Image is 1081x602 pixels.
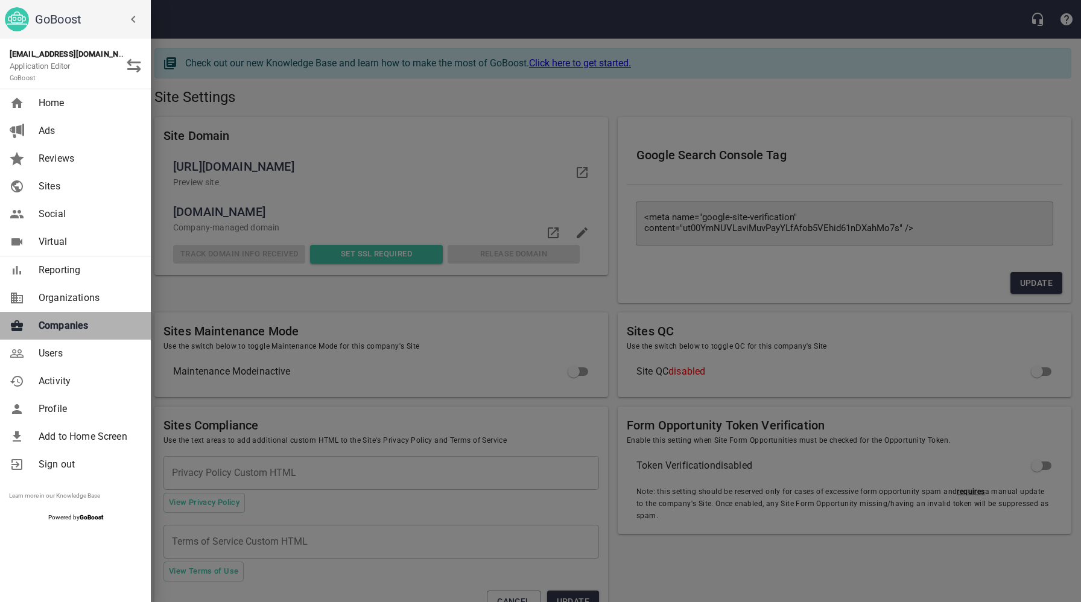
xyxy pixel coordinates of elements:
span: Add to Home Screen [39,429,136,444]
small: GoBoost [10,74,36,82]
span: Home [39,96,136,110]
span: Powered by [48,514,103,521]
span: Reviews [39,151,136,166]
span: Profile [39,402,136,416]
span: Virtual [39,235,136,249]
span: Application Editor [10,62,71,83]
span: Sign out [39,457,136,472]
span: Sites [39,179,136,194]
button: Switch Role [119,51,148,80]
span: Companies [39,318,136,333]
span: Ads [39,124,136,138]
span: Social [39,207,136,221]
span: Activity [39,374,136,388]
img: go_boost_head.png [5,7,29,31]
strong: [EMAIL_ADDRESS][DOMAIN_NAME] [10,49,137,59]
a: Learn more in our Knowledge Base [9,492,100,499]
span: Users [39,346,136,361]
strong: GoBoost [80,514,103,521]
span: Reporting [39,263,136,277]
h6: GoBoost [35,10,146,29]
span: Organizations [39,291,136,305]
